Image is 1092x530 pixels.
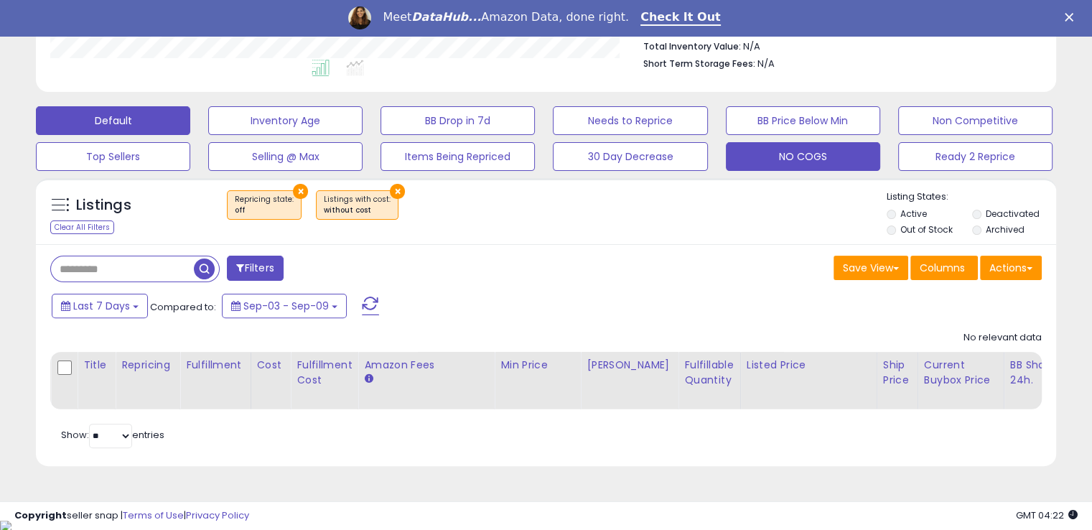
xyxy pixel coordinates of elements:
[36,106,190,135] button: Default
[208,142,363,171] button: Selling @ Max
[186,508,249,522] a: Privacy Policy
[73,299,130,313] span: Last 7 Days
[390,184,405,199] button: ×
[924,358,998,388] div: Current Buybox Price
[985,223,1024,236] label: Archived
[643,37,1031,54] li: N/A
[52,294,148,318] button: Last 7 Days
[1010,358,1063,388] div: BB Share 24h.
[121,358,174,373] div: Repricing
[150,300,216,314] span: Compared to:
[640,10,721,26] a: Check It Out
[747,358,871,373] div: Listed Price
[381,106,535,135] button: BB Drop in 7d
[1016,508,1078,522] span: 2025-09-17 04:22 GMT
[222,294,347,318] button: Sep-03 - Sep-09
[726,142,880,171] button: NO COGS
[364,358,488,373] div: Amazon Fees
[14,509,249,523] div: seller snap | |
[383,10,629,24] div: Meet Amazon Data, done right.
[61,428,164,442] span: Show: entries
[910,256,978,280] button: Columns
[76,195,131,215] h5: Listings
[348,6,371,29] img: Profile image for Georgie
[980,256,1042,280] button: Actions
[887,190,1056,204] p: Listing States:
[834,256,908,280] button: Save View
[227,256,283,281] button: Filters
[14,508,67,522] strong: Copyright
[381,142,535,171] button: Items Being Repriced
[985,208,1039,220] label: Deactivated
[900,208,927,220] label: Active
[963,331,1042,345] div: No relevant data
[297,358,352,388] div: Fulfillment Cost
[920,261,965,275] span: Columns
[50,220,114,234] div: Clear All Filters
[123,508,184,522] a: Terms of Use
[36,142,190,171] button: Top Sellers
[235,194,294,215] span: Repricing state :
[898,106,1053,135] button: Non Competitive
[684,358,734,388] div: Fulfillable Quantity
[900,223,953,236] label: Out of Stock
[83,358,109,373] div: Title
[898,142,1053,171] button: Ready 2 Reprice
[293,184,308,199] button: ×
[257,358,285,373] div: Cost
[186,358,244,373] div: Fulfillment
[364,373,373,386] small: Amazon Fees.
[883,358,912,388] div: Ship Price
[726,106,880,135] button: BB Price Below Min
[587,358,672,373] div: [PERSON_NAME]
[243,299,329,313] span: Sep-03 - Sep-09
[500,358,574,373] div: Min Price
[1065,13,1079,22] div: Close
[757,57,775,70] span: N/A
[208,106,363,135] button: Inventory Age
[324,194,391,215] span: Listings with cost :
[643,40,741,52] b: Total Inventory Value:
[411,10,481,24] i: DataHub...
[324,205,391,215] div: without cost
[235,205,294,215] div: off
[553,106,707,135] button: Needs to Reprice
[643,57,755,70] b: Short Term Storage Fees:
[553,142,707,171] button: 30 Day Decrease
